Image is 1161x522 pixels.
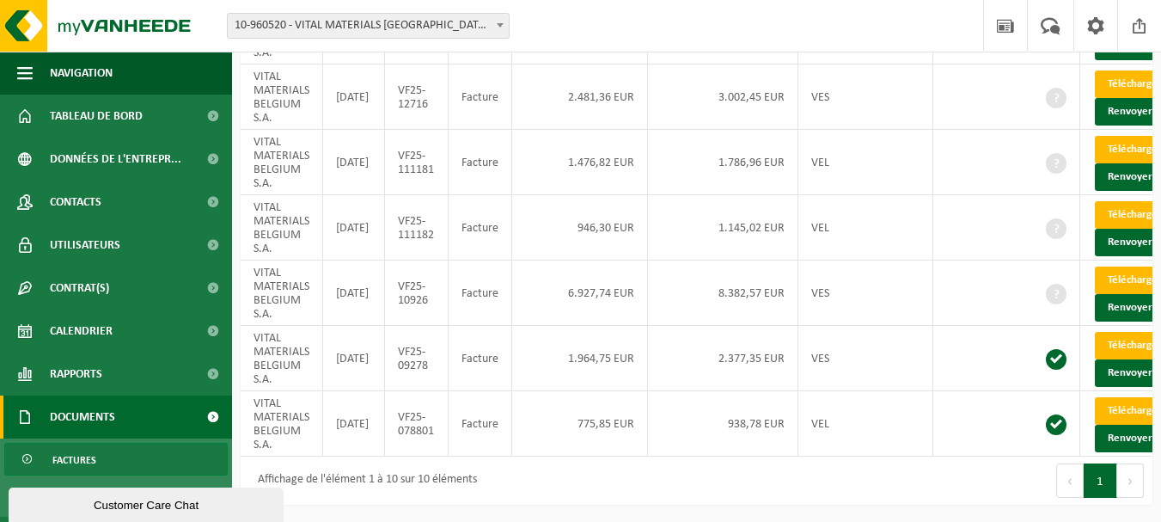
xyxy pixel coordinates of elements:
td: 946,30 EUR [512,195,648,261]
td: 1.476,82 EUR [512,130,648,195]
a: Factures [4,443,228,476]
td: 1.145,02 EUR [648,195,798,261]
td: VITAL MATERIALS BELGIUM S.A. [241,130,323,195]
td: VITAL MATERIALS BELGIUM S.A. [241,195,323,261]
td: VF25-111181 [385,130,449,195]
td: Facture [449,130,512,195]
td: Facture [449,195,512,261]
span: Contrat(s) [50,267,109,310]
td: VITAL MATERIALS BELGIUM S.A. [241,391,323,457]
td: 1.786,96 EUR [648,130,798,195]
td: 3.002,45 EUR [648,64,798,130]
td: VES [798,326,933,391]
td: 1.964,75 EUR [512,326,648,391]
td: [DATE] [323,64,385,130]
span: Données de l'entrepr... [50,138,181,181]
button: Next [1117,464,1144,498]
span: 10-960520 - VITAL MATERIALS BELGIUM S.A. - TILLY [227,13,510,39]
span: Rapports [50,353,102,396]
td: VF25-111182 [385,195,449,261]
td: VF25-09278 [385,326,449,391]
span: Utilisateurs [50,224,120,267]
span: Documents [50,396,115,439]
td: 2.481,36 EUR [512,64,648,130]
a: Documents [4,480,228,513]
td: [DATE] [323,130,385,195]
td: VITAL MATERIALS BELGIUM S.A. [241,326,323,391]
td: Facture [449,326,512,391]
div: Affichage de l'élément 1 à 10 sur 10 éléments [249,465,477,496]
td: Facture [449,391,512,457]
td: [DATE] [323,261,385,326]
span: 10-960520 - VITAL MATERIALS BELGIUM S.A. - TILLY [228,14,509,38]
td: VITAL MATERIALS BELGIUM S.A. [241,64,323,130]
td: VF25-10926 [385,261,449,326]
span: Calendrier [50,310,113,353]
td: 8.382,57 EUR [648,261,798,326]
td: VES [798,64,933,130]
button: Previous [1056,464,1084,498]
td: VF25-078801 [385,391,449,457]
td: [DATE] [323,326,385,391]
span: Tableau de bord [50,95,143,138]
span: Contacts [50,181,101,224]
span: Factures [52,444,96,476]
td: VEL [798,195,933,261]
td: VF25-12716 [385,64,449,130]
span: Documents [52,481,109,513]
td: 938,78 EUR [648,391,798,457]
td: [DATE] [323,391,385,457]
td: 775,85 EUR [512,391,648,457]
td: VES [798,261,933,326]
td: 6.927,74 EUR [512,261,648,326]
td: Facture [449,64,512,130]
td: [DATE] [323,195,385,261]
td: VITAL MATERIALS BELGIUM S.A. [241,261,323,326]
td: 2.377,35 EUR [648,326,798,391]
button: 1 [1084,464,1117,498]
span: Navigation [50,52,113,95]
iframe: chat widget [9,484,287,522]
td: VEL [798,130,933,195]
td: Facture [449,261,512,326]
td: VEL [798,391,933,457]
